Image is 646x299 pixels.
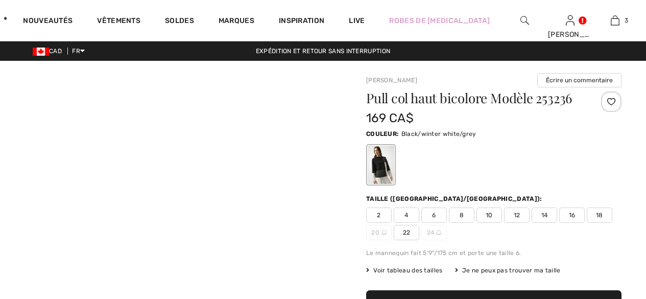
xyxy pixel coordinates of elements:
[366,208,392,223] span: 2
[455,266,561,275] div: Je ne peux pas trouver ma taille
[548,29,592,40] div: [PERSON_NAME]
[625,16,628,25] span: 3
[366,194,544,203] div: Taille ([GEOGRAPHIC_DATA]/[GEOGRAPHIC_DATA]):
[23,16,73,27] a: Nouveautés
[504,208,530,223] span: 12
[366,111,414,125] span: 169 CA$
[520,14,529,27] img: recherche
[349,15,365,26] a: Live
[33,48,49,56] img: Canadian Dollar
[72,48,85,55] span: FR
[611,14,619,27] img: Mon panier
[593,14,637,27] a: 3
[566,14,575,27] img: Mes infos
[449,208,474,223] span: 8
[368,146,394,184] div: Black/winter white/grey
[421,225,447,240] span: 24
[394,225,419,240] span: 22
[587,208,612,223] span: 18
[537,73,621,87] button: Écrire un commentaire
[401,130,476,137] span: Black/winter white/grey
[366,77,417,84] a: [PERSON_NAME]
[366,266,443,275] span: Voir tableau des tailles
[279,16,324,27] span: Inspiration
[366,248,621,258] div: Le mannequin fait 5'9"/175 cm et porte une taille 6.
[165,16,194,27] a: Soldes
[389,15,490,26] a: Robes de [MEDICAL_DATA]
[366,225,392,240] span: 20
[33,48,66,55] span: CAD
[436,230,441,235] img: ring-m.svg
[97,16,140,27] a: Vêtements
[394,208,419,223] span: 4
[381,230,387,235] img: ring-m.svg
[559,208,585,223] span: 16
[366,130,399,137] span: Couleur:
[532,208,557,223] span: 14
[421,208,447,223] span: 6
[566,15,575,25] a: Se connecter
[219,16,254,27] a: Marques
[4,8,7,29] img: 1ère Avenue
[476,208,502,223] span: 10
[366,91,579,105] h1: Pull col haut bicolore Modèle 253236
